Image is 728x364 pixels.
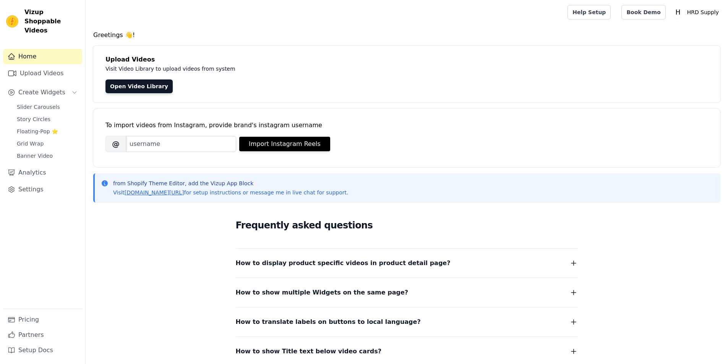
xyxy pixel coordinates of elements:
[113,180,348,187] p: from Shopify Theme Editor, add the Vizup App Block
[236,258,451,269] span: How to display product specific videos in product detail page?
[6,15,18,28] img: Vizup
[236,346,382,357] span: How to show Title text below video cards?
[3,312,82,327] a: Pricing
[236,317,421,327] span: How to translate labels on buttons to local language?
[17,128,58,135] span: Floating-Pop ⭐
[684,5,722,19] p: HRD Supply
[672,5,722,19] button: H HRD Supply
[17,115,50,123] span: Story Circles
[126,136,236,152] input: username
[105,121,708,130] div: To import videos from Instagram, provide brand's instagram username
[93,31,720,40] h4: Greetings 👋!
[236,258,578,269] button: How to display product specific videos in product detail page?
[12,114,82,125] a: Story Circles
[18,88,65,97] span: Create Widgets
[3,327,82,343] a: Partners
[24,8,79,35] span: Vizup Shoppable Videos
[236,287,578,298] button: How to show multiple Widgets on the same page?
[17,140,44,147] span: Grid Wrap
[239,137,330,151] button: Import Instagram Reels
[105,79,173,93] a: Open Video Library
[17,103,60,111] span: Slider Carousels
[236,346,578,357] button: How to show Title text below video cards?
[113,189,348,196] p: Visit for setup instructions or message me in live chat for support.
[12,102,82,112] a: Slider Carousels
[3,343,82,358] a: Setup Docs
[17,152,53,160] span: Banner Video
[675,8,680,16] text: H
[3,182,82,197] a: Settings
[12,126,82,137] a: Floating-Pop ⭐
[12,150,82,161] a: Banner Video
[236,287,409,298] span: How to show multiple Widgets on the same page?
[3,49,82,64] a: Home
[3,85,82,100] button: Create Widgets
[105,55,708,64] h4: Upload Videos
[621,5,665,19] a: Book Demo
[3,165,82,180] a: Analytics
[125,189,184,196] a: [DOMAIN_NAME][URL]
[105,136,126,152] span: @
[567,5,611,19] a: Help Setup
[236,218,578,233] h2: Frequently asked questions
[3,66,82,81] a: Upload Videos
[105,64,448,73] p: Visit Video Library to upload videos from system
[12,138,82,149] a: Grid Wrap
[236,317,578,327] button: How to translate labels on buttons to local language?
